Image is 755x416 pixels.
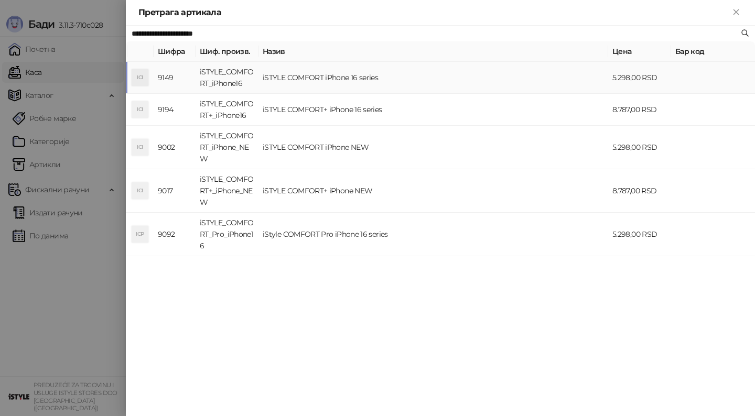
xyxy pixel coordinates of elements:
[608,62,671,94] td: 5.298,00 RSD
[196,62,258,94] td: iSTYLE_COMFORT_iPhone16
[608,213,671,256] td: 5.298,00 RSD
[138,6,730,19] div: Претрага артикала
[196,94,258,126] td: iSTYLE_COMFORT+_iPhone16
[154,126,196,169] td: 9002
[132,182,148,199] div: ICI
[258,94,608,126] td: iSTYLE COMFORT+ iPhone 16 series
[258,169,608,213] td: iSTYLE COMFORT+ iPhone NEW
[132,101,148,118] div: ICI
[196,41,258,62] th: Шиф. произв.
[154,213,196,256] td: 9092
[258,126,608,169] td: iSTYLE COMFORT iPhone NEW
[132,226,148,243] div: ICP
[730,6,742,19] button: Close
[132,69,148,86] div: ICI
[608,41,671,62] th: Цена
[258,213,608,256] td: iStyle COMFORT Pro iPhone 16 series
[196,213,258,256] td: iSTYLE_COMFORT_Pro_iPhone16
[258,62,608,94] td: iSTYLE COMFORT iPhone 16 series
[154,41,196,62] th: Шифра
[671,41,755,62] th: Бар код
[196,126,258,169] td: iSTYLE_COMFORT_iPhone_NEW
[154,94,196,126] td: 9194
[196,169,258,213] td: iSTYLE_COMFORT+_iPhone_NEW
[608,169,671,213] td: 8.787,00 RSD
[258,41,608,62] th: Назив
[154,62,196,94] td: 9149
[132,139,148,156] div: ICI
[154,169,196,213] td: 9017
[608,94,671,126] td: 8.787,00 RSD
[608,126,671,169] td: 5.298,00 RSD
